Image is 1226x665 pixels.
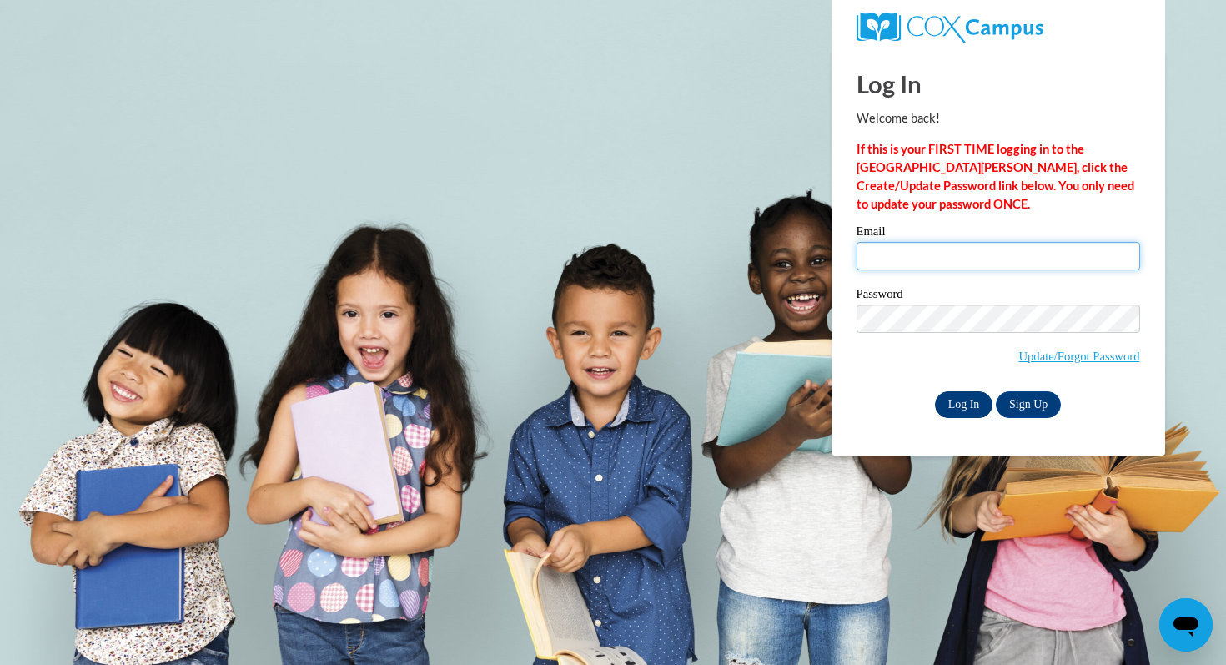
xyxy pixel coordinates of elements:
[935,391,993,418] input: Log In
[996,391,1061,418] a: Sign Up
[857,225,1140,242] label: Email
[857,109,1140,128] p: Welcome back!
[857,288,1140,305] label: Password
[857,13,1043,43] img: COX Campus
[1018,350,1139,363] a: Update/Forgot Password
[857,13,1140,43] a: COX Campus
[857,67,1140,101] h1: Log In
[857,142,1134,211] strong: If this is your FIRST TIME logging in to the [GEOGRAPHIC_DATA][PERSON_NAME], click the Create/Upd...
[1159,598,1213,652] iframe: Button to launch messaging window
